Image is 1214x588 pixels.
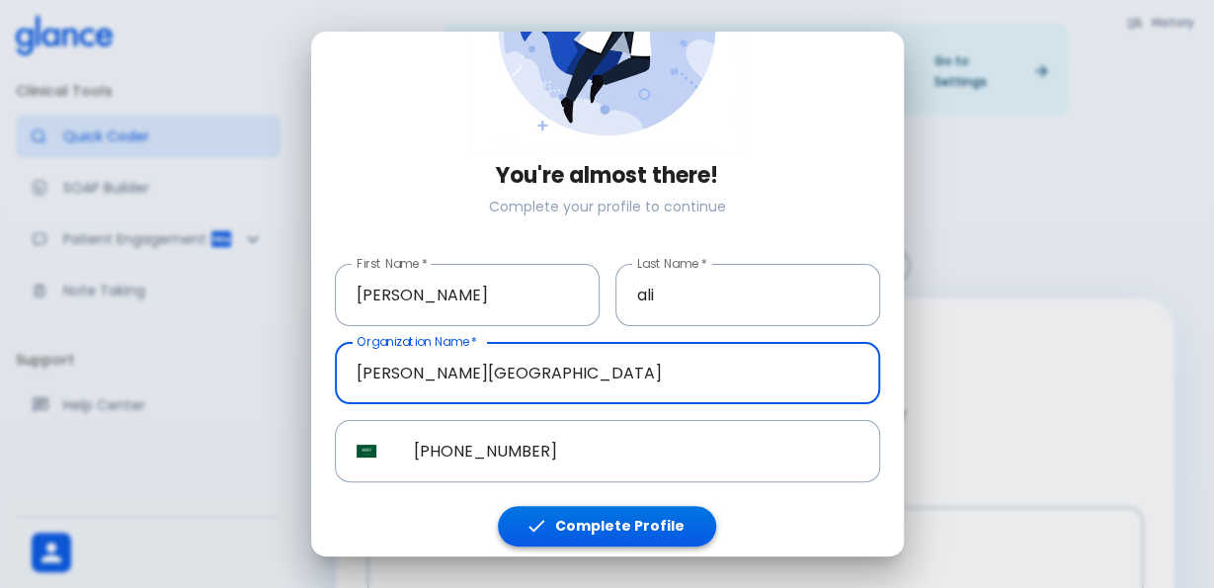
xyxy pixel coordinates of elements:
[335,197,880,216] p: Complete your profile to continue
[392,420,880,482] input: Phone Number
[349,434,384,469] button: Select country
[335,342,880,404] input: Enter your organization name
[615,264,880,326] input: Enter your last name
[335,264,600,326] input: Enter your first name
[357,445,376,459] img: unknown
[335,163,880,189] h3: You're almost there!
[498,506,716,546] button: Complete Profile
